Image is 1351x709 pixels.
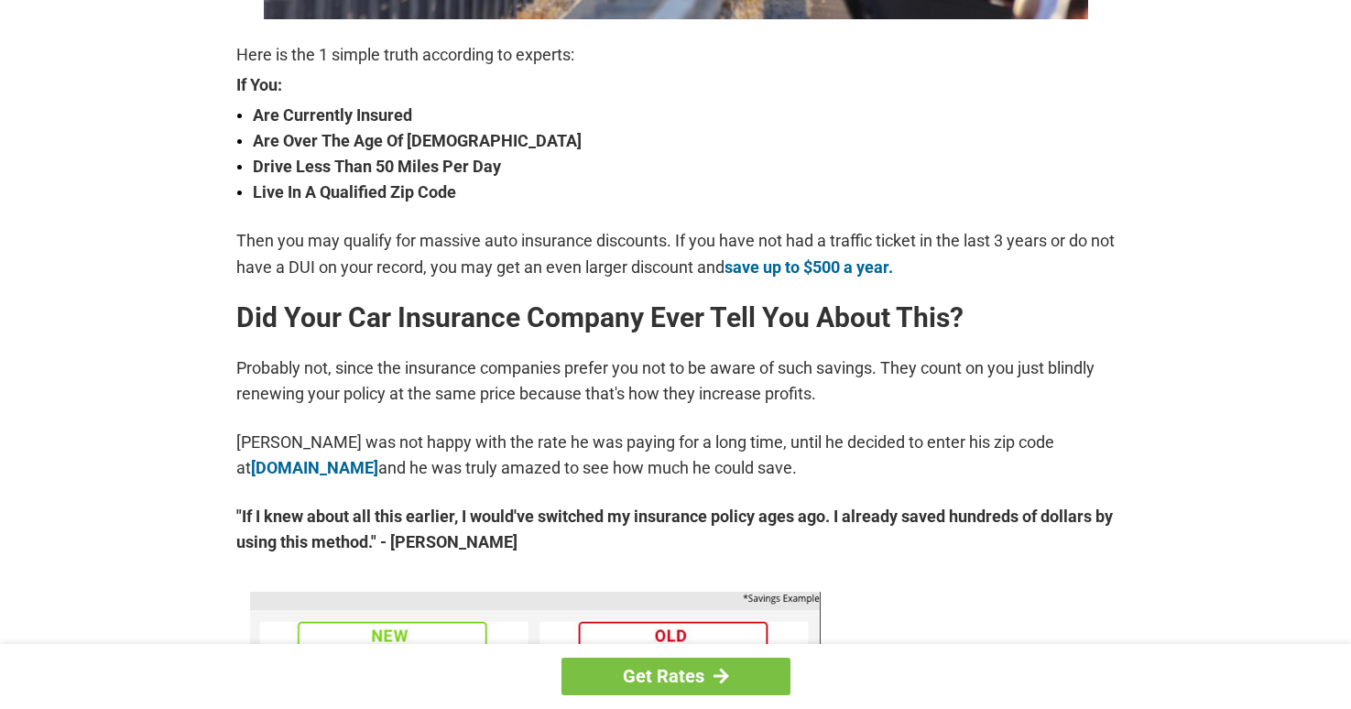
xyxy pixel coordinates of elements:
[561,658,790,695] a: Get Rates
[253,154,1116,180] strong: Drive Less Than 50 Miles Per Day
[236,228,1116,279] p: Then you may qualify for massive auto insurance discounts. If you have not had a traffic ticket i...
[253,180,1116,205] strong: Live In A Qualified Zip Code
[236,504,1116,555] strong: "If I knew about all this earlier, I would've switched my insurance policy ages ago. I already sa...
[251,458,378,477] a: [DOMAIN_NAME]
[725,257,893,277] a: save up to $500 a year.
[253,103,1116,128] strong: Are Currently Insured
[236,303,1116,333] h2: Did Your Car Insurance Company Ever Tell You About This?
[236,77,1116,93] strong: If You:
[236,355,1116,407] p: Probably not, since the insurance companies prefer you not to be aware of such savings. They coun...
[236,430,1116,481] p: [PERSON_NAME] was not happy with the rate he was paying for a long time, until he decided to ente...
[236,42,1116,68] p: Here is the 1 simple truth according to experts:
[253,128,1116,154] strong: Are Over The Age Of [DEMOGRAPHIC_DATA]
